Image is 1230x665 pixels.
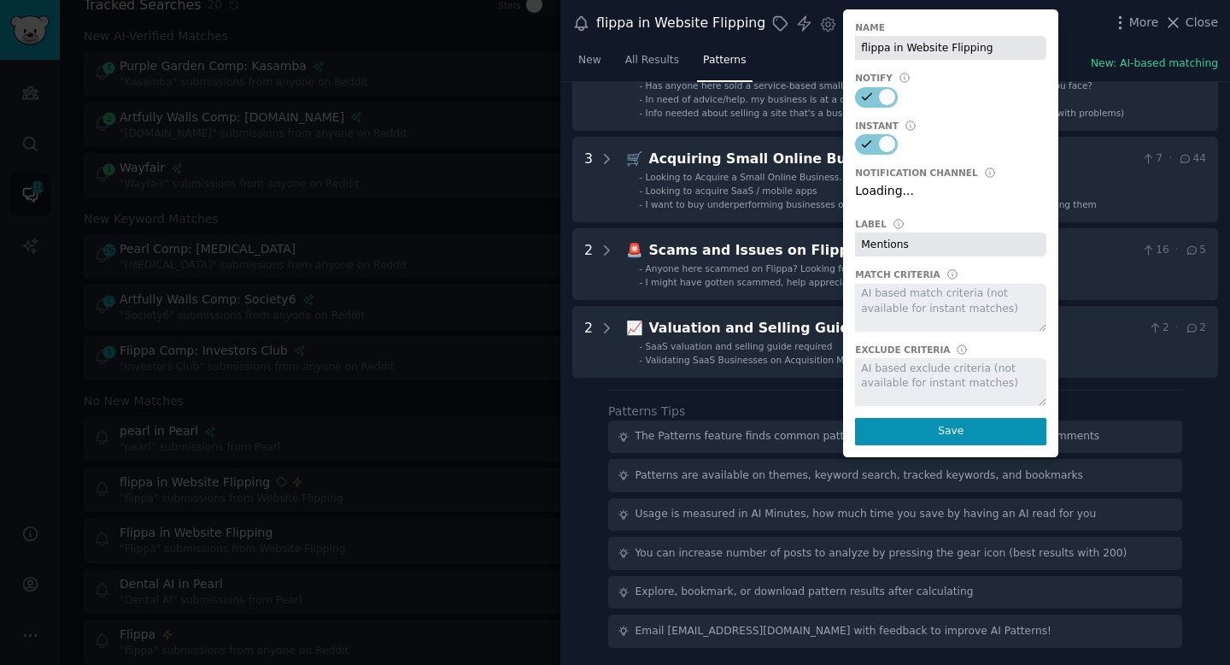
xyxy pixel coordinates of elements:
input: Name this search [855,36,1046,60]
div: Usage is measured in AI Minutes, how much time you save by having an AI read for you [635,507,1097,522]
button: New: AI-based matching [1091,56,1218,72]
div: Acquiring Small Online Businesses [649,149,1135,170]
div: - [639,276,642,288]
div: - [639,185,642,197]
div: - [639,340,642,352]
div: 3 [584,57,593,119]
span: Patterns [703,53,746,68]
span: Looking to Acquire a Small Online Business. Seeking Advice or Leads [646,172,955,182]
span: Has anyone here sold a service-based small business (or client list)? What challenges did you face? [646,80,1092,91]
div: Name [855,21,885,33]
a: Patterns [697,47,752,82]
div: Scams and Issues on Flippa [649,240,1135,262]
span: More [1129,14,1159,32]
input: Label this search (optional) [855,232,1046,256]
span: 5 [1185,243,1206,258]
div: Valuation and Selling Guides for SaaS [649,318,1142,339]
div: Exclude Criteria [855,344,950,356]
label: Patterns Tips [608,404,685,418]
span: New [578,53,601,68]
div: 2 [584,240,593,288]
span: · [1168,151,1172,167]
span: All Results [625,53,679,68]
a: New [572,47,607,82]
span: 2 [1148,321,1169,336]
button: More [1111,14,1159,32]
div: 2 [584,318,593,366]
span: I want to buy underperforming businesses or partner with someone that needs help managing them [646,199,1097,209]
span: · [1175,321,1179,336]
div: You can increase number of posts to analyze by pressing the gear icon (best results with 200) [635,546,1127,562]
span: I might have gotten scammed, help appreciated... [646,277,871,287]
span: SaaS valuation and selling guide required [646,341,833,351]
div: Label [855,218,887,230]
span: 🛒 [626,150,643,167]
div: - [639,354,642,366]
span: 7 [1141,151,1163,167]
span: 🚨 [626,242,643,258]
span: 44 [1178,151,1206,167]
span: Validating SaaS Businesses on Acquisition Marketplaces: Tips and Strategies? [646,355,993,365]
div: Explore, bookmark, or download pattern results after calculating [635,585,974,600]
div: Email [EMAIL_ADDRESS][DOMAIN_NAME] with feedback to improve AI Patterns! [635,624,1052,639]
span: Looking to acquire SaaS / mobile apps [646,185,817,196]
div: - [639,198,642,210]
div: Instant [855,120,899,132]
div: - [639,107,642,119]
div: - [639,171,642,183]
button: Save [855,418,1046,445]
span: In need of advice/help. my business is at a dead end. [646,94,885,104]
div: Loading... [855,182,1046,206]
span: Info needed about selling a site that's a business in itself (not mine, helping a close person wi... [646,108,1125,118]
div: Match Criteria [855,268,940,280]
div: Notify [855,72,893,84]
span: 16 [1141,243,1169,258]
div: Patterns are available on themes, keyword search, tracked keywords, and bookmarks [635,468,1083,484]
div: - [639,79,642,91]
div: flippa in Website Flipping [596,13,765,34]
span: · [1175,243,1179,258]
div: - [639,262,642,274]
span: 📈 [626,320,643,336]
span: Anyone here scammed on Flippa? Looking for others to file a joint lawsuit [646,263,976,274]
div: 3 [584,149,593,210]
button: Close [1164,14,1218,32]
span: Close [1186,14,1218,32]
div: Notification Channel [855,167,977,179]
a: All Results [619,47,685,82]
div: - [639,93,642,105]
div: The Patterns feature finds common patterns in large numbers of Reddit posts/comments [635,429,1100,444]
span: 2 [1185,321,1206,336]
